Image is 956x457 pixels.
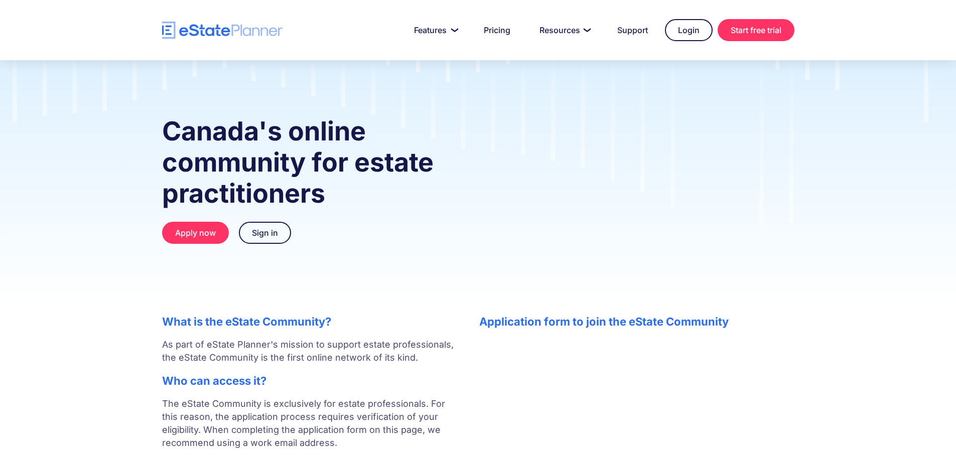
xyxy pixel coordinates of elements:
p: As part of eState Planner's mission to support estate professionals, the eState Community is the ... [162,338,459,364]
a: home [162,22,283,39]
h2: Who can access it? [162,374,459,387]
a: Resources [527,20,600,40]
a: Start free trial [718,19,794,41]
strong: Canada's online community for estate practitioners [162,115,434,209]
a: Support [605,20,660,40]
a: Login [665,19,713,41]
h2: What is the eState Community? [162,315,459,328]
a: Pricing [472,20,522,40]
a: Sign in [239,222,291,244]
a: Apply now [162,222,229,244]
h2: Application form to join the eState Community [479,315,794,328]
a: Features [402,20,467,40]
